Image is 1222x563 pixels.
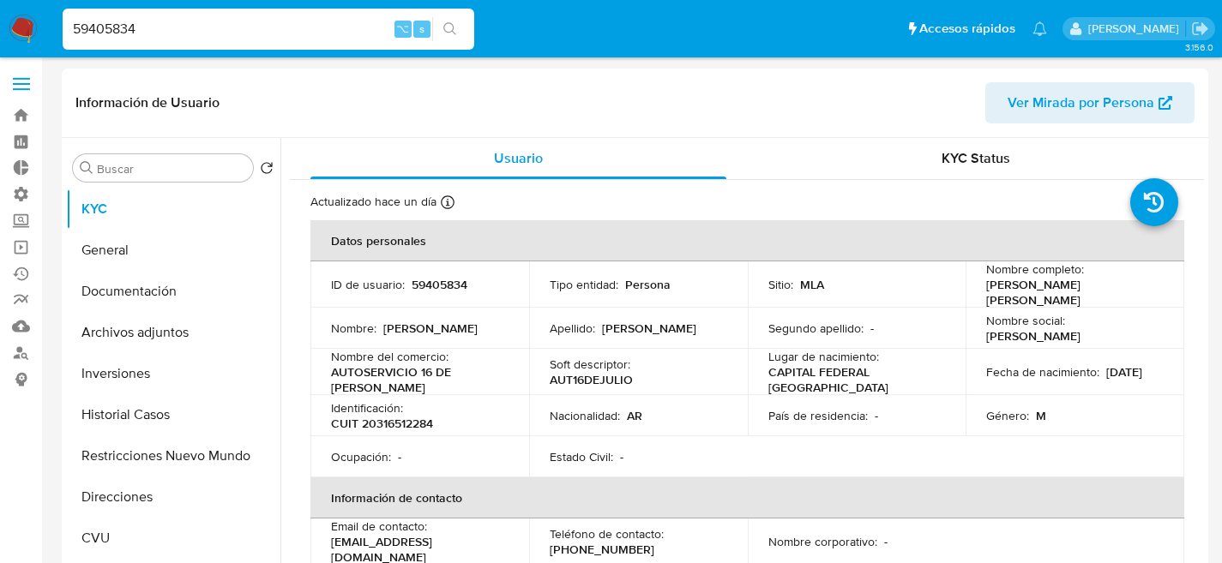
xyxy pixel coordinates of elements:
p: AR [627,408,642,423]
p: Ocupación : [331,449,391,464]
input: Buscar [97,161,246,177]
p: Email de contacto : [331,518,427,534]
p: Persona [625,277,671,292]
p: [DATE] [1106,364,1142,380]
p: País de residencia : [768,408,868,423]
button: Archivos adjuntos [66,312,280,353]
button: Historial Casos [66,394,280,435]
p: ID de usuario : [331,277,405,292]
p: AUT16DEJULIO [550,372,633,387]
p: Fecha de nacimiento : [986,364,1099,380]
button: Restricciones Nuevo Mundo [66,435,280,476]
p: MLA [800,277,824,292]
h1: Información de Usuario [75,94,220,111]
span: Ver Mirada por Persona [1008,82,1154,123]
p: Actualizado hace un día [310,194,436,210]
p: 59405834 [412,277,467,292]
p: facundo.marin@mercadolibre.com [1088,21,1185,37]
input: Buscar usuario o caso... [63,18,474,40]
p: - [870,320,874,336]
p: Sitio : [768,277,793,292]
p: [PHONE_NUMBER] [550,542,654,557]
p: Identificación : [331,400,403,416]
p: Teléfono de contacto : [550,526,664,542]
button: Ver Mirada por Persona [985,82,1195,123]
p: Nombre completo : [986,261,1084,277]
button: Buscar [80,161,93,175]
span: Usuario [494,148,543,168]
a: Salir [1191,20,1209,38]
p: Soft descriptor : [550,356,630,372]
button: Inversiones [66,353,280,394]
p: Segundo apellido : [768,320,864,336]
button: Volver al orden por defecto [260,161,274,180]
p: [PERSON_NAME] [PERSON_NAME] [986,277,1157,308]
p: Lugar de nacimiento : [768,349,879,364]
p: M [1036,408,1046,423]
span: Accesos rápidos [919,20,1015,38]
p: Nombre : [331,320,376,336]
th: Información de contacto [310,477,1184,518]
p: Tipo entidad : [550,277,618,292]
p: Apellido : [550,320,595,336]
span: ⌥ [396,21,409,37]
span: KYC Status [942,148,1010,168]
p: CUIT 20316512284 [331,416,433,431]
p: CAPITAL FEDERAL [GEOGRAPHIC_DATA] [768,364,939,395]
button: KYC [66,189,280,230]
p: - [620,449,623,464]
button: Documentación [66,271,280,312]
p: Nombre social : [986,313,1065,328]
button: CVU [66,518,280,559]
p: - [875,408,878,423]
p: - [398,449,401,464]
p: Género : [986,408,1029,423]
span: s [419,21,424,37]
button: search-icon [432,17,467,41]
button: General [66,230,280,271]
p: Nacionalidad : [550,408,620,423]
p: AUTOSERVICIO 16 DE [PERSON_NAME] [331,364,502,395]
p: Nombre corporativo : [768,534,877,549]
p: - [884,534,888,549]
a: Notificaciones [1032,21,1047,36]
p: Nombre del comercio : [331,349,448,364]
p: [PERSON_NAME] [986,328,1081,344]
th: Datos personales [310,220,1184,261]
p: [PERSON_NAME] [602,320,696,336]
button: Direcciones [66,476,280,518]
p: [PERSON_NAME] [383,320,478,336]
p: Estado Civil : [550,449,613,464]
